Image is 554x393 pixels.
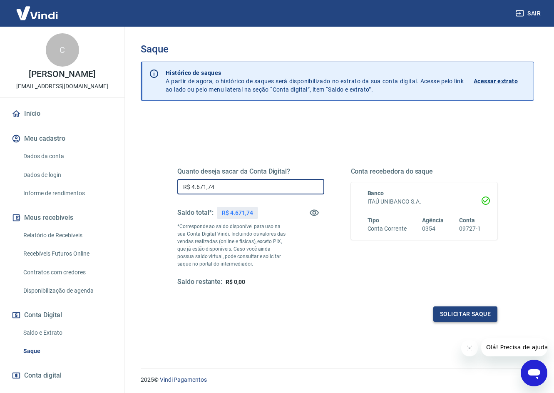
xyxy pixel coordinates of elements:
[368,190,384,196] span: Banco
[20,324,114,341] a: Saldo e Extrato
[10,209,114,227] button: Meus recebíveis
[474,69,527,94] a: Acessar extrato
[141,43,534,55] h3: Saque
[20,148,114,165] a: Dados da conta
[20,343,114,360] a: Saque
[461,340,478,356] iframe: Fechar mensagem
[177,209,214,217] h5: Saldo total*:
[514,6,544,21] button: Sair
[433,306,497,322] button: Solicitar saque
[20,245,114,262] a: Recebíveis Futuros Online
[10,104,114,123] a: Início
[160,376,207,383] a: Vindi Pagamentos
[166,69,464,94] p: A partir de agora, o histórico de saques será disponibilizado no extrato da sua conta digital. Ac...
[20,227,114,244] a: Relatório de Recebíveis
[20,282,114,299] a: Disponibilização de agenda
[481,338,547,356] iframe: Mensagem da empresa
[422,224,444,233] h6: 0354
[368,217,380,224] span: Tipo
[368,197,481,206] h6: ITAÚ UNIBANCO S.A.
[177,167,324,176] h5: Quanto deseja sacar da Conta Digital?
[10,366,114,385] a: Conta digital
[46,33,79,67] div: C
[10,129,114,148] button: Meu cadastro
[368,224,407,233] h6: Conta Corrente
[474,77,518,85] p: Acessar extrato
[10,306,114,324] button: Conta Digital
[166,69,464,77] p: Histórico de saques
[141,376,534,384] p: 2025 ©
[177,223,287,268] p: *Corresponde ao saldo disponível para uso na sua Conta Digital Vindi. Incluindo os valores das ve...
[10,0,64,26] img: Vindi
[5,6,70,12] span: Olá! Precisa de ajuda?
[20,167,114,184] a: Dados de login
[222,209,253,217] p: R$ 4.671,74
[226,279,245,285] span: R$ 0,00
[24,370,62,381] span: Conta digital
[521,360,547,386] iframe: Botão para abrir a janela de mensagens
[20,185,114,202] a: Informe de rendimentos
[422,217,444,224] span: Agência
[459,224,481,233] h6: 09727-1
[459,217,475,224] span: Conta
[16,82,108,91] p: [EMAIL_ADDRESS][DOMAIN_NAME]
[20,264,114,281] a: Contratos com credores
[351,167,498,176] h5: Conta recebedora do saque
[177,278,222,286] h5: Saldo restante:
[29,70,95,79] p: [PERSON_NAME]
